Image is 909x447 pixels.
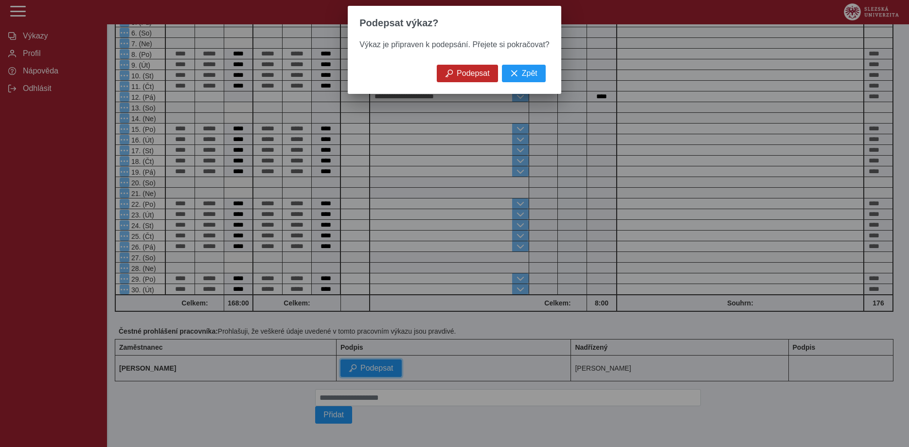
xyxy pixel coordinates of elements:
[522,69,537,78] span: Zpět
[437,65,498,82] button: Podepsat
[359,40,549,49] span: Výkaz je připraven k podepsání. Přejete si pokračovat?
[457,69,490,78] span: Podepsat
[502,65,546,82] button: Zpět
[359,18,438,29] span: Podepsat výkaz?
